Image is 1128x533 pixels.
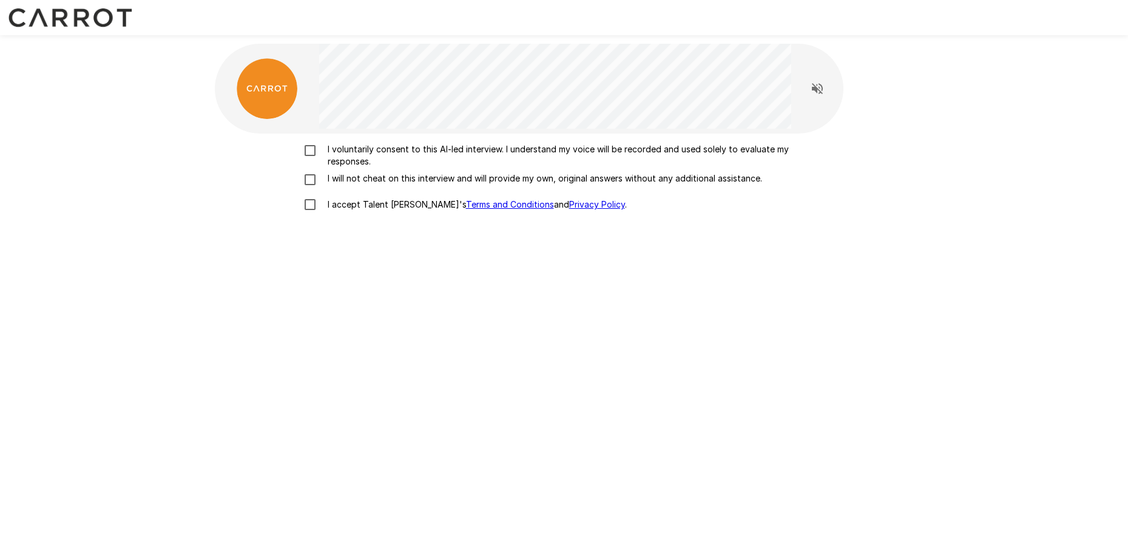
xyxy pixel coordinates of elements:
[323,199,627,211] p: I accept Talent [PERSON_NAME]'s and .
[569,199,625,209] a: Privacy Policy
[466,199,554,209] a: Terms and Conditions
[323,143,831,168] p: I voluntarily consent to this AI-led interview. I understand my voice will be recorded and used s...
[237,58,297,119] img: carrot_logo.png
[805,76,829,101] button: Read questions aloud
[323,172,762,185] p: I will not cheat on this interview and will provide my own, original answers without any addition...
